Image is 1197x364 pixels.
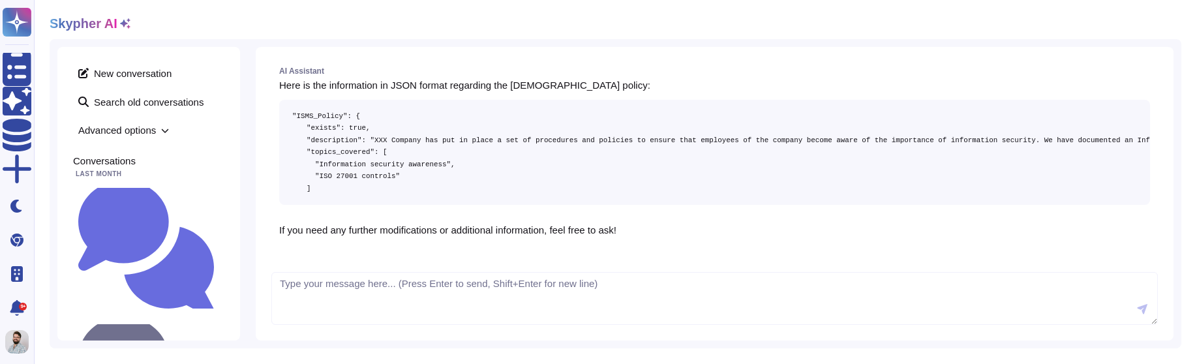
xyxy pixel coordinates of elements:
button: Like this response [292,245,303,256]
p: Here is the information in JSON format regarding the [DEMOGRAPHIC_DATA] policy: [279,80,1150,90]
button: Dislike this response [305,246,316,256]
span: New conversation [73,63,224,83]
div: Last month [73,171,224,177]
button: user [3,327,38,356]
span: Search old conversations [73,91,224,112]
div: Conversations [73,156,224,166]
div: 9+ [19,303,27,311]
div: AI Assistant [279,67,1150,75]
img: user [5,330,29,354]
h2: Skypher AI [50,16,117,31]
p: If you need any further modifications or additional information, feel free to ask! [279,225,1150,235]
span: Advanced options [73,120,224,140]
button: Copy this response [279,246,290,256]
